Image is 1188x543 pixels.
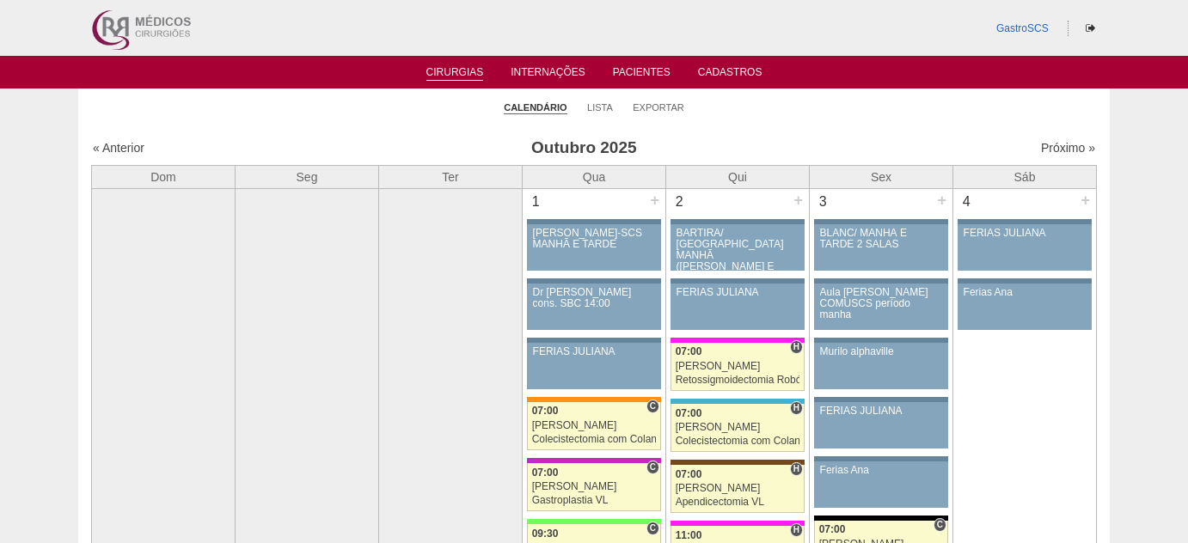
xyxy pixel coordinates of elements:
[93,141,144,155] a: « Anterior
[814,219,948,224] div: Key: Aviso
[996,22,1049,34] a: GastroSCS
[819,523,846,535] span: 07:00
[532,495,657,506] div: Gastroplastia VL
[958,219,1092,224] div: Key: Aviso
[814,343,948,389] a: Murilo alphaville
[676,361,800,372] div: [PERSON_NAME]
[533,346,656,357] div: FERIAS JULIANA
[814,456,948,461] div: Key: Aviso
[677,287,799,298] div: FERIAS JULIANA
[671,465,805,513] a: H 07:00 [PERSON_NAME] Apendicectomia VL
[964,287,1087,298] div: Ferias Ana
[964,228,1087,239] div: FERIAS JULIANA
[671,404,805,452] a: H 07:00 [PERSON_NAME] Colecistectomia com Colangiografia VL
[504,101,566,114] a: Calendário
[820,465,943,476] div: Ferias Ana
[527,224,661,271] a: [PERSON_NAME]-SCS MANHÃ E TARDE
[676,422,800,433] div: [PERSON_NAME]
[810,189,836,215] div: 3
[666,165,810,188] th: Qui
[676,375,800,386] div: Retossigmoidectomia Robótica
[511,66,585,83] a: Internações
[814,402,948,448] a: FERIAS JULIANA
[671,399,805,404] div: Key: Neomater
[790,340,803,354] span: Hospital
[646,461,659,474] span: Consultório
[934,189,949,211] div: +
[676,468,702,480] span: 07:00
[671,338,805,343] div: Key: Pro Matre
[671,343,805,391] a: H 07:00 [PERSON_NAME] Retossigmoidectomia Robótica
[92,165,236,188] th: Dom
[814,516,948,521] div: Key: Blanc
[934,518,946,532] span: Consultório
[666,189,693,215] div: 2
[647,189,662,211] div: +
[527,519,661,524] div: Key: Brasil
[671,521,805,526] div: Key: Pro Matre
[1086,23,1095,34] i: Sair
[676,407,702,419] span: 07:00
[633,101,684,113] a: Exportar
[958,224,1092,271] a: FERIAS JULIANA
[953,165,1097,188] th: Sáb
[533,287,656,309] div: Dr [PERSON_NAME] cons. SBC 14:00
[676,436,800,447] div: Colecistectomia com Colangiografia VL
[814,278,948,284] div: Key: Aviso
[532,467,559,479] span: 07:00
[671,224,805,271] a: BARTIRA/ [GEOGRAPHIC_DATA] MANHÃ ([PERSON_NAME] E ANA)/ SANTA JOANA -TARDE
[533,228,656,250] div: [PERSON_NAME]-SCS MANHÃ E TARDE
[671,219,805,224] div: Key: Aviso
[671,278,805,284] div: Key: Aviso
[676,483,800,494] div: [PERSON_NAME]
[646,400,659,413] span: Consultório
[671,460,805,465] div: Key: Santa Joana
[820,228,943,250] div: BLANC/ MANHÃ E TARDE 2 SALAS
[790,462,803,476] span: Hospital
[527,219,661,224] div: Key: Aviso
[379,165,523,188] th: Ter
[523,189,549,215] div: 1
[1041,141,1095,155] a: Próximo »
[527,278,661,284] div: Key: Aviso
[527,458,661,463] div: Key: Maria Braido
[677,228,799,296] div: BARTIRA/ [GEOGRAPHIC_DATA] MANHÃ ([PERSON_NAME] E ANA)/ SANTA JOANA -TARDE
[587,101,613,113] a: Lista
[527,343,661,389] a: FERIAS JULIANA
[814,461,948,508] a: Ferias Ana
[814,397,948,402] div: Key: Aviso
[810,165,953,188] th: Sex
[953,189,980,215] div: 4
[334,136,835,161] h3: Outubro 2025
[532,481,657,492] div: [PERSON_NAME]
[527,338,661,343] div: Key: Aviso
[613,66,671,83] a: Pacientes
[676,345,702,357] span: 07:00
[671,284,805,330] a: FERIAS JULIANA
[676,497,800,508] div: Apendicectomia VL
[676,529,702,541] span: 11:00
[814,338,948,343] div: Key: Aviso
[527,397,661,402] div: Key: São Luiz - SCS
[790,401,803,415] span: Hospital
[698,66,762,83] a: Cadastros
[820,406,943,417] div: FERIAS JULIANA
[426,66,484,81] a: Cirurgias
[532,420,657,431] div: [PERSON_NAME]
[527,463,661,511] a: C 07:00 [PERSON_NAME] Gastroplastia VL
[236,165,379,188] th: Seg
[523,165,666,188] th: Qua
[1078,189,1093,211] div: +
[790,523,803,537] span: Hospital
[814,284,948,330] a: Aula [PERSON_NAME] COMUSCS período manha
[820,287,943,321] div: Aula [PERSON_NAME] COMUSCS período manha
[646,522,659,535] span: Consultório
[527,284,661,330] a: Dr [PERSON_NAME] cons. SBC 14:00
[958,278,1092,284] div: Key: Aviso
[532,434,657,445] div: Colecistectomia com Colangiografia VL
[958,284,1092,330] a: Ferias Ana
[814,224,948,271] a: BLANC/ MANHÃ E TARDE 2 SALAS
[532,528,559,540] span: 09:30
[820,346,943,357] div: Murilo alphaville
[527,402,661,450] a: C 07:00 [PERSON_NAME] Colecistectomia com Colangiografia VL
